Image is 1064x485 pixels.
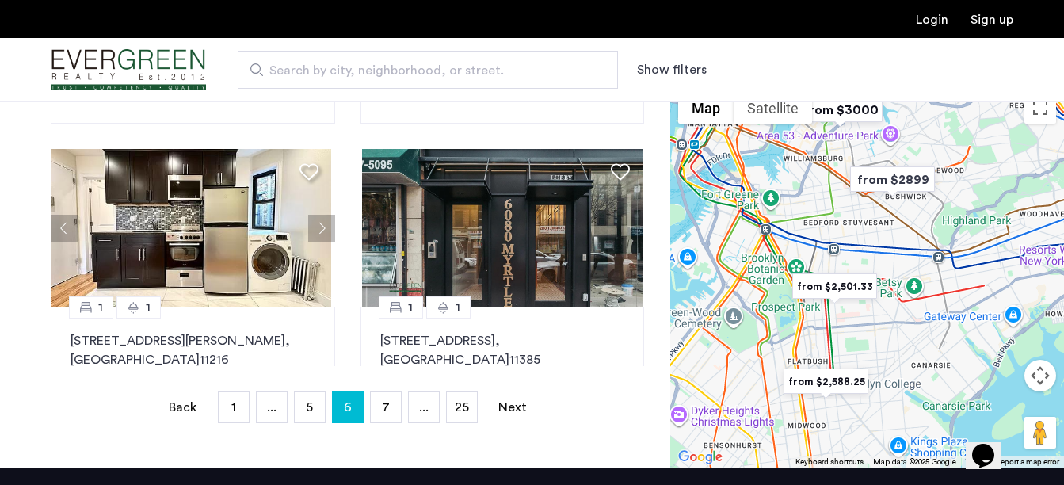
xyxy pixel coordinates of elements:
[269,61,574,80] span: Search by city, neighborhood, or street.
[1024,92,1056,124] button: Toggle fullscreen view
[419,401,429,414] span: ...
[51,40,206,100] a: Cazamio Logo
[1024,417,1056,449] button: Drag Pegman onto the map to open Street View
[966,422,1016,469] iframe: chat widget
[306,401,313,414] span: 5
[734,92,812,124] button: Show satellite imagery
[267,401,276,414] span: ...
[795,456,864,468] button: Keyboard shortcuts
[674,447,726,468] img: Google
[360,307,645,431] a: 11[STREET_ADDRESS], [GEOGRAPHIC_DATA]11385No Fee
[678,92,734,124] button: Show street map
[98,298,103,317] span: 1
[408,298,413,317] span: 1
[456,298,460,317] span: 1
[873,458,956,466] span: Map data ©2025 Google
[1024,360,1056,391] button: Map camera controls
[996,456,1059,468] a: Report a map error
[344,395,352,420] span: 6
[308,215,335,242] button: Next apartment
[786,269,883,304] div: from $2,501.33
[71,331,315,369] p: [STREET_ADDRESS][PERSON_NAME] 11216
[51,215,78,242] button: Previous apartment
[497,392,528,422] a: Next
[777,364,875,399] div: from $2,588.25
[382,401,390,414] span: 7
[231,401,236,414] span: 1
[916,13,948,26] a: Login
[167,392,199,422] a: Back
[637,60,707,79] button: Show or hide filters
[51,307,335,431] a: 11[STREET_ADDRESS][PERSON_NAME], [GEOGRAPHIC_DATA]11216No Fee
[362,149,643,307] img: 3_638315153639360311.jpeg
[238,51,618,89] input: Apartment Search
[380,331,625,369] p: [STREET_ADDRESS] 11385
[971,13,1013,26] a: Registration
[146,298,151,317] span: 1
[674,447,726,468] a: Open this area in Google Maps (opens a new window)
[455,401,469,414] span: 25
[844,162,941,197] div: from $2899
[51,40,206,100] img: logo
[791,92,889,128] div: from $3000
[51,149,331,307] img: 2010_638484677605117544.jpeg
[51,391,644,423] nav: Pagination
